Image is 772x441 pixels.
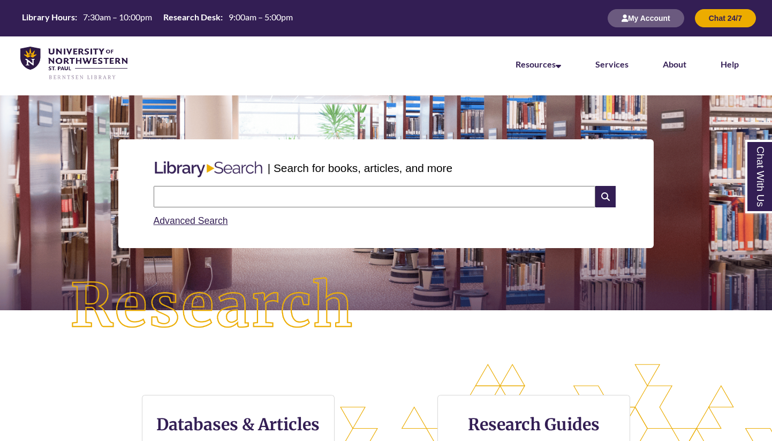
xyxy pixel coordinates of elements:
[18,11,297,26] a: Hours Today
[268,160,452,176] p: | Search for books, articles, and more
[18,11,79,23] th: Library Hours:
[516,59,561,69] a: Resources
[149,157,268,182] img: Libary Search
[608,13,684,23] a: My Account
[595,186,616,207] i: Search
[18,11,297,25] table: Hours Today
[663,59,686,69] a: About
[729,196,769,211] a: Back to Top
[39,246,386,367] img: Research
[159,11,224,23] th: Research Desk:
[721,59,739,69] a: Help
[608,9,684,27] button: My Account
[595,59,629,69] a: Services
[20,47,127,81] img: UNWSP Library Logo
[154,215,228,226] a: Advanced Search
[83,12,152,22] span: 7:30am – 10:00pm
[446,414,621,435] h3: Research Guides
[695,13,756,23] a: Chat 24/7
[229,12,293,22] span: 9:00am – 5:00pm
[151,414,326,435] h3: Databases & Articles
[695,9,756,27] button: Chat 24/7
